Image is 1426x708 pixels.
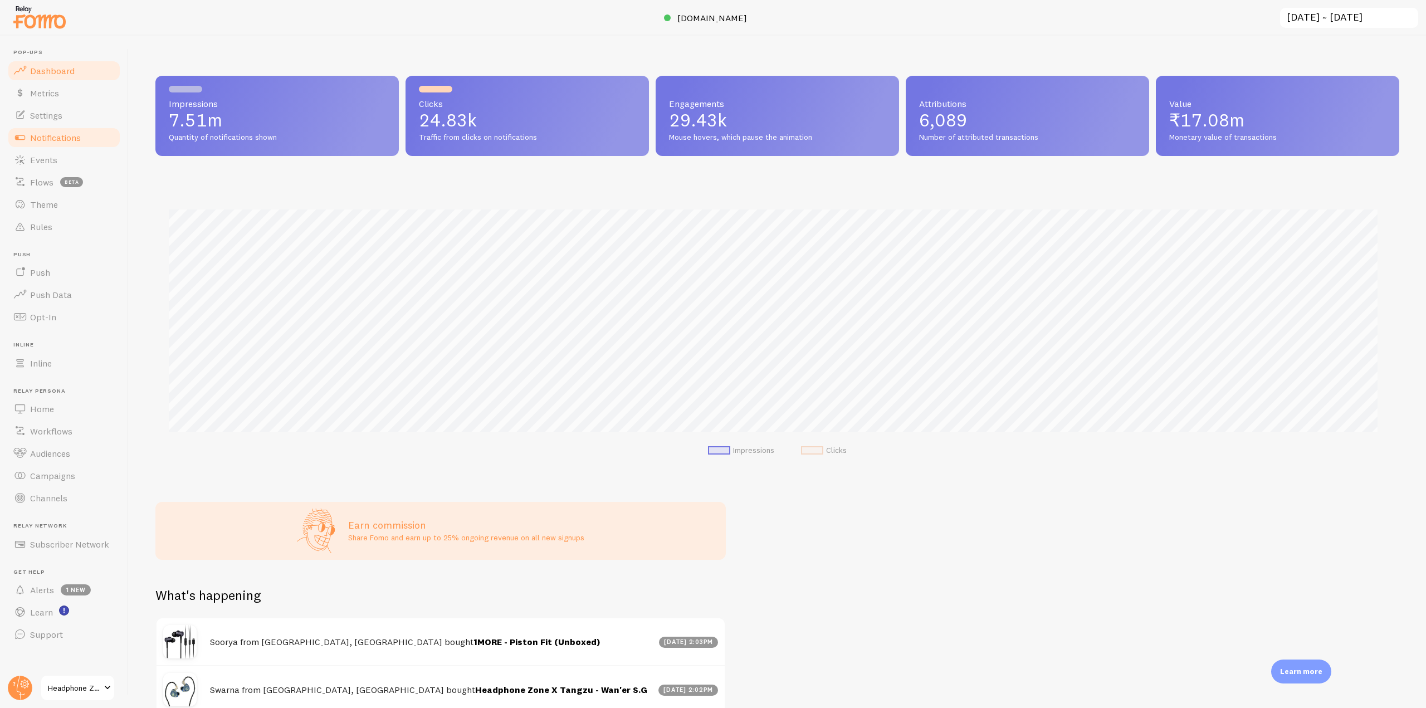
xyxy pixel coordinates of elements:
[30,267,50,278] span: Push
[348,519,584,531] h3: Earn commission
[7,149,121,171] a: Events
[30,607,53,618] span: Learn
[30,470,75,481] span: Campaigns
[169,111,385,129] p: 7.51m
[30,403,54,414] span: Home
[1169,99,1386,108] span: Value
[475,684,647,695] a: Headphone Zone X Tangzu - Wan'er S.G
[7,306,121,328] a: Opt-In
[210,636,652,648] h4: Soorya from [GEOGRAPHIC_DATA], [GEOGRAPHIC_DATA] bought
[30,132,81,143] span: Notifications
[13,341,121,349] span: Inline
[13,569,121,576] span: Get Help
[30,311,56,323] span: Opt-In
[419,111,636,129] p: 24.83k
[30,629,63,640] span: Support
[7,261,121,284] a: Push
[1271,660,1331,683] div: Learn more
[13,523,121,530] span: Relay Network
[13,388,121,395] span: Relay Persona
[40,675,115,701] a: Headphone Zone
[169,99,385,108] span: Impressions
[801,446,847,456] li: Clicks
[30,177,53,188] span: Flows
[7,442,121,465] a: Audiences
[7,171,121,193] a: Flows beta
[61,584,91,595] span: 1 new
[155,587,261,604] h2: What's happening
[7,193,121,216] a: Theme
[60,177,83,187] span: beta
[30,199,58,210] span: Theme
[7,487,121,509] a: Channels
[12,3,67,31] img: fomo-relay-logo-orange.svg
[7,284,121,306] a: Push Data
[13,251,121,258] span: Push
[7,533,121,555] a: Subscriber Network
[473,636,600,647] a: 1MORE - Piston Fit (Unboxed)
[1169,109,1244,131] span: ₹17.08m
[30,539,109,550] span: Subscriber Network
[30,448,70,459] span: Audiences
[658,685,719,696] div: [DATE] 2:02pm
[7,465,121,487] a: Campaigns
[7,216,121,238] a: Rules
[7,82,121,104] a: Metrics
[30,154,57,165] span: Events
[1280,666,1322,677] p: Learn more
[669,99,886,108] span: Engagements
[30,492,67,504] span: Channels
[919,133,1136,143] span: Number of attributed transactions
[659,637,719,648] div: [DATE] 2:03pm
[30,110,62,121] span: Settings
[30,426,72,437] span: Workflows
[59,606,69,616] svg: <p>Watch New Feature Tutorials!</p>
[7,126,121,149] a: Notifications
[30,87,59,99] span: Metrics
[30,221,52,232] span: Rules
[348,532,584,543] p: Share Fomo and earn up to 25% ongoing revenue on all new signups
[210,684,652,696] h4: Swarna from [GEOGRAPHIC_DATA], [GEOGRAPHIC_DATA] bought
[419,133,636,143] span: Traffic from clicks on notifications
[669,111,886,129] p: 29.43k
[1169,133,1386,143] span: Monetary value of transactions
[7,601,121,623] a: Learn
[919,111,1136,129] p: 6,089
[48,681,101,695] span: Headphone Zone
[7,579,121,601] a: Alerts 1 new
[7,60,121,82] a: Dashboard
[30,289,72,300] span: Push Data
[7,398,121,420] a: Home
[708,446,774,456] li: Impressions
[7,104,121,126] a: Settings
[7,623,121,646] a: Support
[7,352,121,374] a: Inline
[919,99,1136,108] span: Attributions
[30,358,52,369] span: Inline
[419,99,636,108] span: Clicks
[169,133,385,143] span: Quantity of notifications shown
[7,420,121,442] a: Workflows
[669,133,886,143] span: Mouse hovers, which pause the animation
[13,49,121,56] span: Pop-ups
[30,65,75,76] span: Dashboard
[30,584,54,595] span: Alerts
